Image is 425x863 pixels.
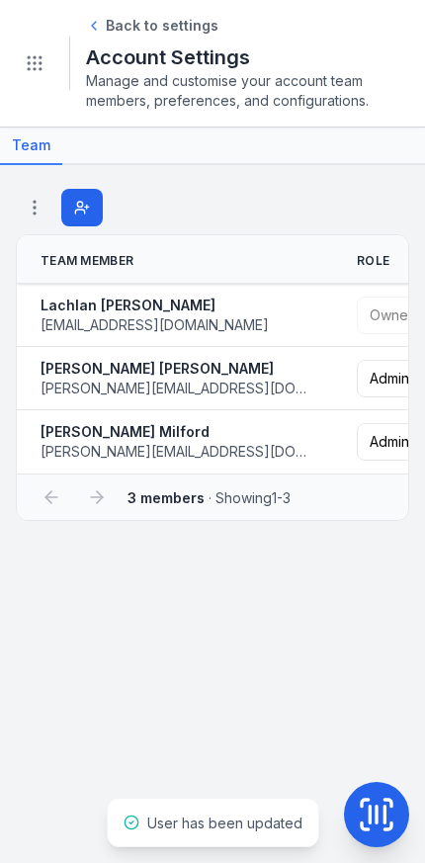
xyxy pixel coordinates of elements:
span: Role [357,253,389,269]
strong: [PERSON_NAME] Milford [41,422,309,442]
span: [EMAIL_ADDRESS][DOMAIN_NAME] [41,315,269,335]
button: Toggle navigation [16,44,53,82]
span: [PERSON_NAME][EMAIL_ADDRESS][DOMAIN_NAME] [41,442,309,462]
strong: [PERSON_NAME] [PERSON_NAME] [41,359,309,379]
span: User has been updated [147,815,302,831]
span: Back to settings [106,16,218,36]
span: · Showing 1 - 3 [127,489,291,506]
h2: Account Settings [86,43,409,71]
strong: 3 members [127,489,205,506]
span: Manage and customise your account team members, preferences, and configurations. [86,71,409,111]
strong: Lachlan [PERSON_NAME] [41,296,269,315]
span: [PERSON_NAME][EMAIL_ADDRESS][DOMAIN_NAME] [41,379,309,398]
span: Team Member [41,253,133,269]
a: Back to settings [86,16,218,36]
